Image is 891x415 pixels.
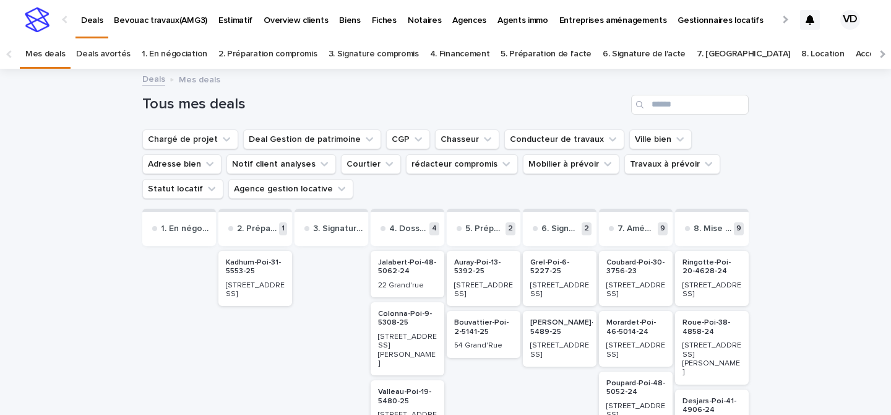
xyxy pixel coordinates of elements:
[430,40,490,69] a: 4. Financement
[237,224,277,234] p: 2. Préparation compromis
[675,251,749,307] a: Ringotte-Poi-20-4628-24[STREET_ADDRESS]
[279,222,287,235] p: 1
[371,251,444,297] a: Jalabert-Poi-48-5062-2422 Grand'rue
[76,40,131,69] a: Deals avortés
[447,311,520,357] a: Bouvattier-Poi-2-5141-2554 Grand'Rue
[378,281,437,290] p: 22 Grand'rue
[697,40,790,69] a: 7. [GEOGRAPHIC_DATA]
[530,258,589,276] p: Grel-Poi-6-5227-25
[378,333,437,369] p: [STREET_ADDRESS][PERSON_NAME]
[618,224,655,234] p: 7. Aménagements et travaux
[228,179,353,199] button: Agence gestion locative
[389,224,427,234] p: 4. Dossier de financement
[454,258,513,276] p: Auray-Poi-13-5392-25
[243,129,381,149] button: Deal Gestion de patrimoine
[313,224,363,234] p: 3. Signature compromis
[629,129,692,149] button: Ville bien
[142,95,626,113] h1: Tous mes deals
[682,341,741,377] p: [STREET_ADDRESS][PERSON_NAME]
[218,40,317,69] a: 2. Préparation compromis
[523,311,596,367] a: [PERSON_NAME]-20-5489-25[STREET_ADDRESS]
[606,281,665,299] p: [STREET_ADDRESS]
[603,40,686,69] a: 6. Signature de l'acte
[606,379,665,397] p: Poupard-Poi-48-5052-24
[506,222,515,235] p: 2
[329,40,419,69] a: 3. Signature compromis
[25,40,65,69] a: Mes deals
[179,72,220,85] p: Mes deals
[840,10,860,30] div: VD
[501,40,592,69] a: 5. Préparation de l'acte
[599,311,673,367] a: Morardet-Poi-46-5014-24[STREET_ADDRESS]
[454,281,513,299] p: [STREET_ADDRESS]
[161,224,211,234] p: 1. En négociation
[142,179,223,199] button: Statut locatif
[341,154,401,174] button: Courtier
[378,388,437,406] p: Valleau-Poi-19-5480-25
[454,341,513,350] p: 54 Grand'Rue
[142,154,222,174] button: Adresse bien
[682,397,741,415] p: Desjars-Poi-41-4906-24
[694,224,731,234] p: 8. Mise en loc et gestion
[25,7,49,32] img: stacker-logo-s-only.png
[582,222,592,235] p: 2
[447,251,520,307] a: Auray-Poi-13-5392-25[STREET_ADDRESS]
[142,71,165,85] a: Deals
[682,258,741,276] p: Ringotte-Poi-20-4628-24
[378,258,437,276] p: Jalabert-Poi-48-5062-24
[675,311,749,384] a: Roue-Poi-38-4858-24[STREET_ADDRESS][PERSON_NAME]
[682,318,741,336] p: Roue-Poi-38-4858-24
[504,129,624,149] button: Conducteur de travaux
[658,222,668,235] p: 9
[523,154,619,174] button: Mobilier à prévoir
[801,40,845,69] a: 8. Location
[386,129,430,149] button: CGP
[142,40,207,69] a: 1. En négociation
[226,258,285,276] p: Kadhum-Poi-31-5553-25
[599,251,673,307] a: Coubard-Poi-30-3756-23[STREET_ADDRESS]
[226,281,285,299] p: [STREET_ADDRESS]
[682,281,741,299] p: [STREET_ADDRESS]
[142,129,238,149] button: Chargé de projet
[378,310,437,328] p: Colonna-Poi-9-5308-25
[454,318,513,336] p: Bouvattier-Poi-2-5141-25
[523,251,596,307] a: Grel-Poi-6-5227-25[STREET_ADDRESS]
[429,222,439,235] p: 4
[624,154,720,174] button: Travaux à prévoir
[435,129,499,149] button: Chasseur
[226,154,336,174] button: Notif client analyses
[734,222,744,235] p: 9
[218,251,292,307] a: Kadhum-Poi-31-5553-25[STREET_ADDRESS]
[606,258,665,276] p: Coubard-Poi-30-3756-23
[606,318,665,336] p: Morardet-Poi-46-5014-24
[530,341,589,359] p: [STREET_ADDRESS]
[631,95,749,115] input: Search
[406,154,518,174] button: rédacteur compromis
[465,224,503,234] p: 5. Préparation de l'acte notarié
[530,281,589,299] p: [STREET_ADDRESS]
[371,302,444,375] a: Colonna-Poi-9-5308-25[STREET_ADDRESS][PERSON_NAME]
[606,341,665,359] p: [STREET_ADDRESS]
[530,318,606,336] p: [PERSON_NAME]-20-5489-25
[541,224,579,234] p: 6. Signature de l'acte notarié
